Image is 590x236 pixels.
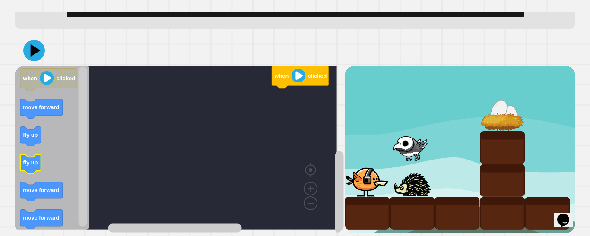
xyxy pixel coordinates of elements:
[274,72,289,79] text: when
[15,66,344,233] div: Blockly Workspace
[57,75,75,82] text: clicked
[23,132,38,138] text: fly up
[23,104,59,110] text: move forward
[554,201,581,227] iframe: chat widget
[22,75,37,82] text: when
[23,159,38,166] text: fly up
[23,187,59,193] text: move forward
[308,72,327,79] text: clicked
[23,214,59,221] text: move forward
